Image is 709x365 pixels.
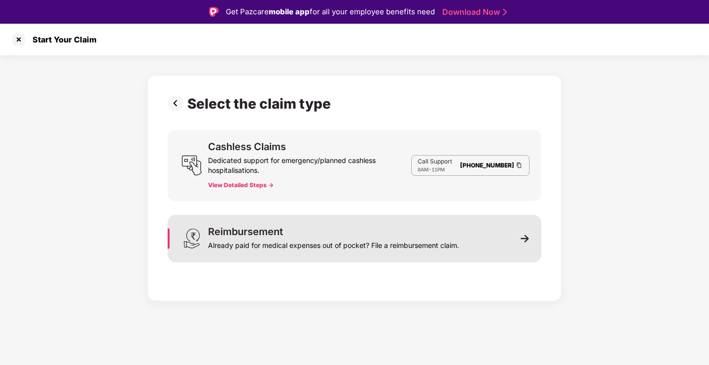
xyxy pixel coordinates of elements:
img: Logo [209,7,219,17]
div: Already paid for medical expenses out of pocket? File a reimbursement claim. [208,237,459,250]
img: Clipboard Icon [515,161,523,169]
strong: mobile app [269,7,310,16]
img: svg+xml;base64,PHN2ZyBpZD0iUHJldi0zMngzMiIgeG1sbnM9Imh0dHA6Ly93d3cudzMub3JnLzIwMDAvc3ZnIiB3aWR0aD... [168,95,187,111]
a: Download Now [442,7,504,17]
p: Call Support [418,158,452,165]
div: Get Pazcare for all your employee benefits need [226,6,435,18]
span: 8AM [418,166,428,172]
button: View Detailed Steps -> [208,181,274,189]
img: Stroke [503,7,507,17]
div: Reimbursement [208,227,283,237]
span: 11PM [431,166,445,172]
a: [PHONE_NUMBER] [460,162,514,169]
div: Dedicated support for emergency/planned cashless hospitalisations. [208,152,411,175]
div: Cashless Claims [208,142,286,152]
div: Select the claim type [187,95,335,112]
div: Start Your Claim [27,35,97,44]
img: svg+xml;base64,PHN2ZyB3aWR0aD0iMjQiIGhlaWdodD0iMzEiIHZpZXdCb3g9IjAgMCAyNCAzMSIgZmlsbD0ibm9uZSIgeG... [181,228,202,249]
img: svg+xml;base64,PHN2ZyB3aWR0aD0iMTEiIGhlaWdodD0iMTEiIHZpZXdCb3g9IjAgMCAxMSAxMSIgZmlsbD0ibm9uZSIgeG... [521,234,530,243]
div: - [418,165,452,173]
img: svg+xml;base64,PHN2ZyB3aWR0aD0iMjQiIGhlaWdodD0iMjUiIHZpZXdCb3g9IjAgMCAyNCAyNSIgZmlsbD0ibm9uZSIgeG... [181,155,202,176]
